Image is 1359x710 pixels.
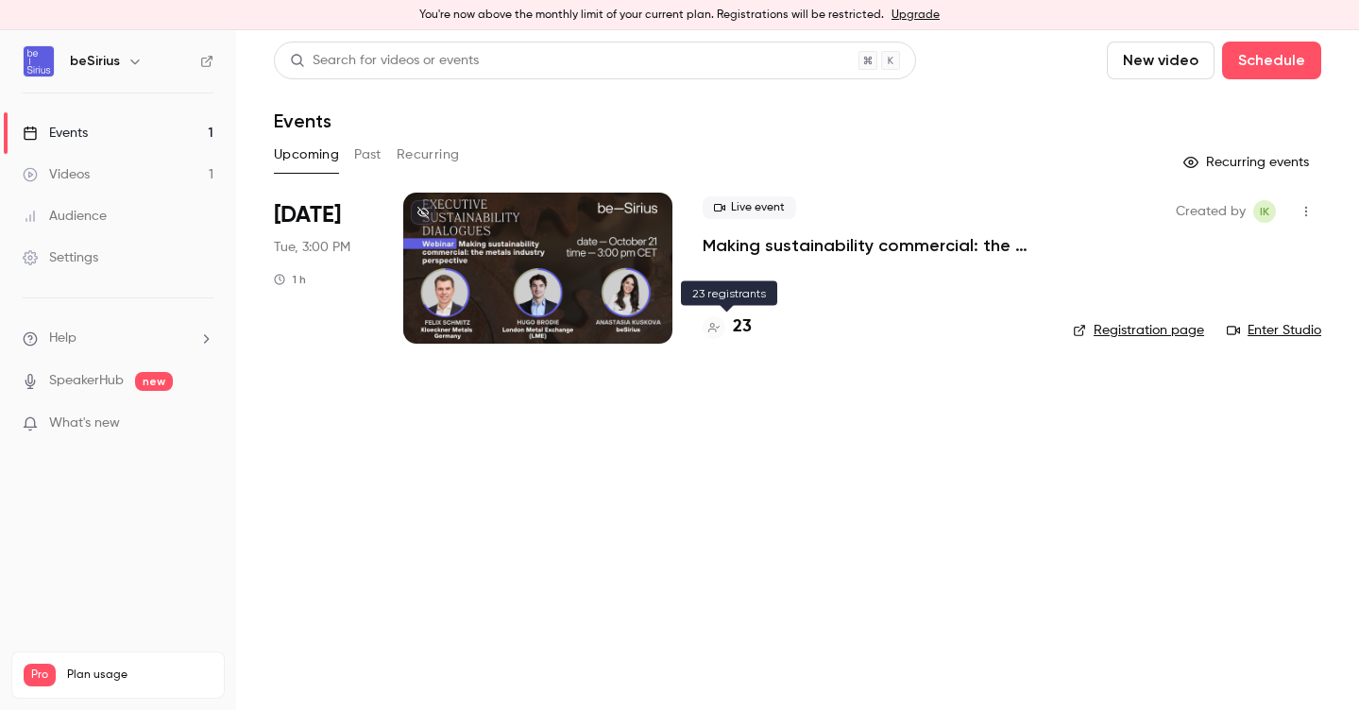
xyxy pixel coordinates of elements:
[135,372,173,391] span: new
[274,200,341,230] span: [DATE]
[23,124,88,143] div: Events
[274,110,331,132] h1: Events
[49,414,120,433] span: What's new
[703,314,752,340] a: 23
[892,8,940,23] a: Upgrade
[1176,200,1246,223] span: Created by
[733,314,752,340] h4: 23
[703,196,796,219] span: Live event
[24,664,56,686] span: Pro
[23,207,107,226] div: Audience
[23,329,213,348] li: help-dropdown-opener
[49,329,76,348] span: Help
[274,272,306,287] div: 1 h
[70,52,120,71] h6: beSirius
[703,234,1043,257] a: Making sustainability commercial: the metals industry perspective
[1260,200,1269,223] span: IK
[23,165,90,184] div: Videos
[23,248,98,267] div: Settings
[274,238,350,257] span: Tue, 3:00 PM
[24,46,54,76] img: beSirius
[191,415,213,432] iframe: Noticeable Trigger
[49,371,124,391] a: SpeakerHub
[354,140,382,170] button: Past
[1222,42,1321,79] button: Schedule
[1073,321,1204,340] a: Registration page
[397,140,460,170] button: Recurring
[1253,200,1276,223] span: Irina Kuzminykh
[290,51,479,71] div: Search for videos or events
[1107,42,1215,79] button: New video
[1175,147,1321,177] button: Recurring events
[1227,321,1321,340] a: Enter Studio
[274,140,339,170] button: Upcoming
[274,193,373,344] div: Oct 21 Tue, 3:00 PM (Europe/Amsterdam)
[67,668,212,683] span: Plan usage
